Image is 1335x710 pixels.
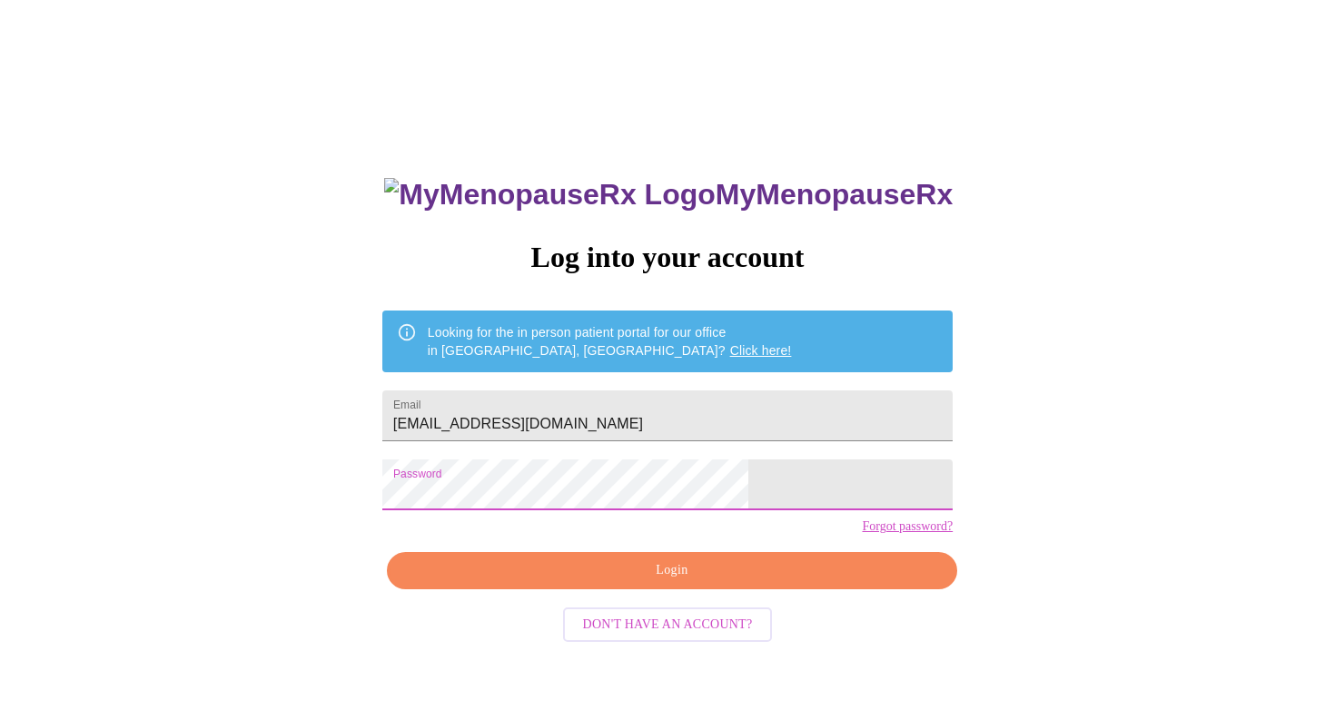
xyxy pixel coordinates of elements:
[408,559,936,582] span: Login
[387,552,957,589] button: Login
[384,178,953,212] h3: MyMenopauseRx
[862,519,953,534] a: Forgot password?
[583,614,753,636] span: Don't have an account?
[428,316,792,367] div: Looking for the in person patient portal for our office in [GEOGRAPHIC_DATA], [GEOGRAPHIC_DATA]?
[382,241,953,274] h3: Log into your account
[384,178,715,212] img: MyMenopauseRx Logo
[730,343,792,358] a: Click here!
[563,607,773,643] button: Don't have an account?
[559,616,777,631] a: Don't have an account?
